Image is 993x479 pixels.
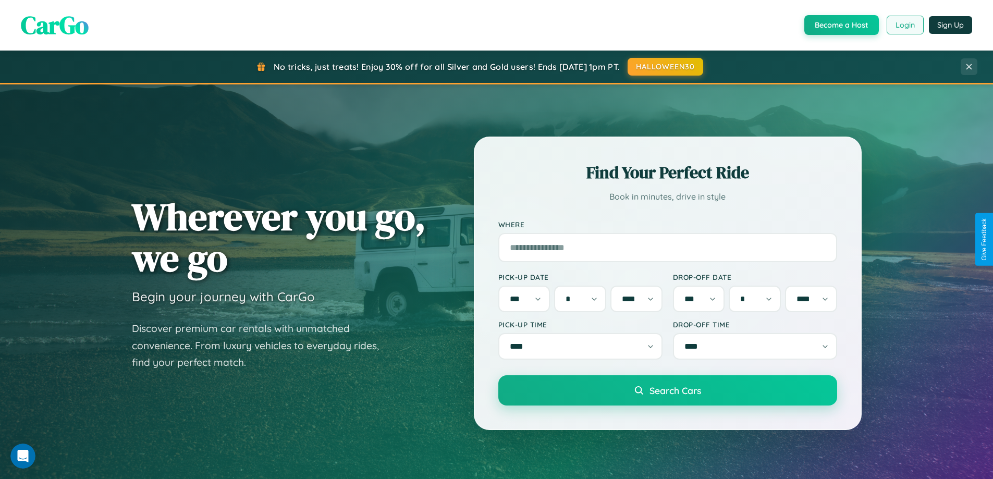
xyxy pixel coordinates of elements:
[132,320,393,371] p: Discover premium car rentals with unmatched convenience. From luxury vehicles to everyday rides, ...
[498,189,837,204] p: Book in minutes, drive in style
[10,444,35,469] iframe: Intercom live chat
[498,220,837,229] label: Where
[804,15,879,35] button: Become a Host
[673,273,837,281] label: Drop-off Date
[673,320,837,329] label: Drop-off Time
[498,375,837,406] button: Search Cars
[498,320,663,329] label: Pick-up Time
[929,16,972,34] button: Sign Up
[887,16,924,34] button: Login
[628,58,703,76] button: HALLOWEEN30
[498,161,837,184] h2: Find Your Perfect Ride
[274,62,620,72] span: No tricks, just treats! Enjoy 30% off for all Silver and Gold users! Ends [DATE] 1pm PT.
[132,196,426,278] h1: Wherever you go, we go
[132,289,315,304] h3: Begin your journey with CarGo
[21,8,89,42] span: CarGo
[980,218,988,261] div: Give Feedback
[649,385,701,396] span: Search Cars
[498,273,663,281] label: Pick-up Date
